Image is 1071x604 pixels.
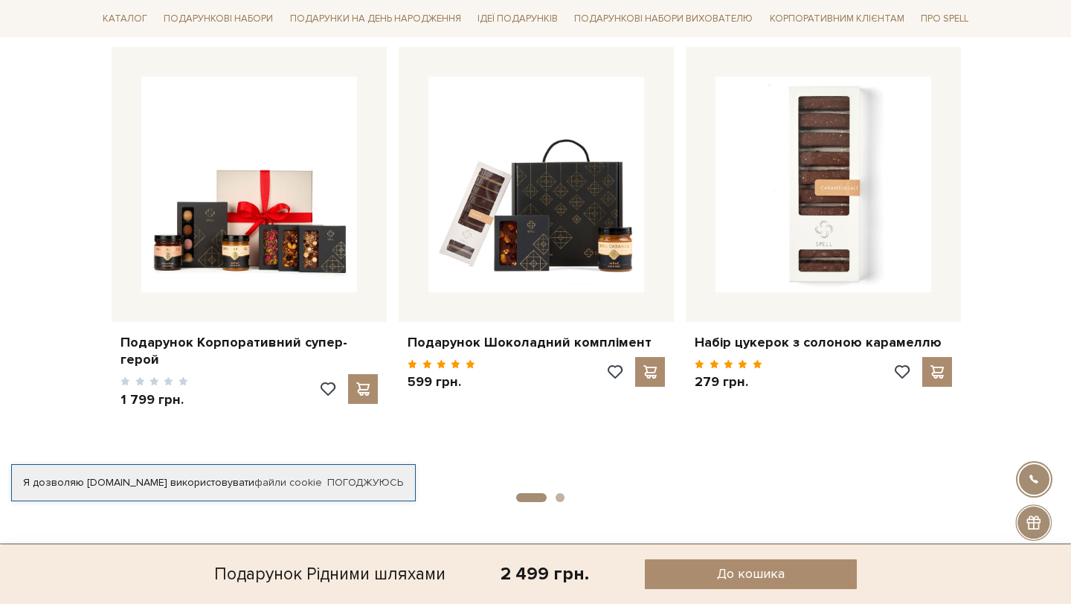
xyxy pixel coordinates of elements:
a: Подарунки на День народження [284,7,467,30]
p: 1 799 грн. [120,391,188,408]
a: Подарунок Шоколадний комплімент [408,334,665,351]
a: Набір цукерок з солоною карамеллю [695,334,952,351]
div: Я дозволяю [DOMAIN_NAME] використовувати [12,476,415,489]
p: 279 грн. [695,373,762,391]
a: Корпоративним клієнтам [764,6,910,31]
p: 599 грн. [408,373,475,391]
span: До кошика [717,565,785,582]
a: Каталог [97,7,153,30]
button: 1 of 2 [516,493,547,502]
button: До кошика [645,559,857,589]
div: Подарунок Рідними шляхами [214,559,446,589]
a: Ідеї подарунків [472,7,564,30]
a: Погоджуюсь [327,476,403,489]
a: Подарунок Корпоративний супер-герой [120,334,378,369]
a: Подарункові набори вихователю [568,6,759,31]
a: Подарункові набори [158,7,279,30]
div: 2 499 грн. [501,562,589,585]
a: файли cookie [254,476,322,489]
a: Про Spell [915,7,974,30]
button: 2 of 2 [556,493,565,502]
